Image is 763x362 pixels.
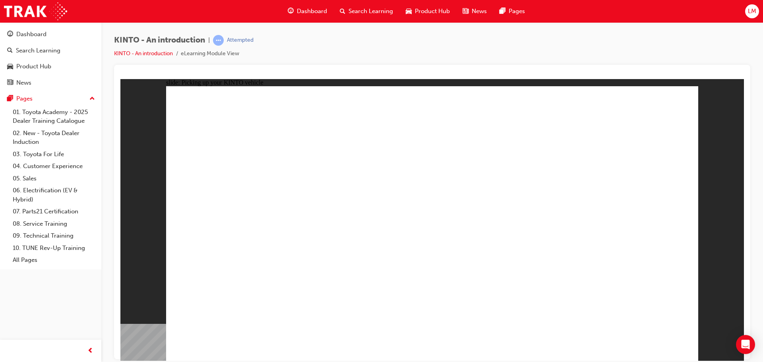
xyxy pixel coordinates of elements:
span: search-icon [7,47,13,54]
button: LM [745,4,759,18]
span: News [472,7,487,16]
div: News [16,78,31,87]
span: | [208,36,210,45]
span: Product Hub [415,7,450,16]
span: pages-icon [500,6,505,16]
span: guage-icon [7,31,13,38]
a: pages-iconPages [493,3,531,19]
a: Product Hub [3,59,98,74]
li: eLearning Module View [181,49,239,58]
a: All Pages [10,254,98,266]
span: Pages [509,7,525,16]
button: Pages [3,91,98,106]
a: 09. Technical Training [10,230,98,242]
span: car-icon [406,6,412,16]
a: 02. New - Toyota Dealer Induction [10,127,98,148]
a: 04. Customer Experience [10,160,98,172]
span: LM [748,7,756,16]
img: Trak [4,2,67,20]
span: up-icon [89,94,95,104]
a: guage-iconDashboard [281,3,333,19]
span: prev-icon [87,346,93,356]
span: search-icon [340,6,345,16]
div: Attempted [227,37,254,44]
span: news-icon [463,6,469,16]
div: Pages [16,94,33,103]
a: 05. Sales [10,172,98,185]
span: KINTO - An introduction [114,36,205,45]
span: pages-icon [7,95,13,103]
span: Search Learning [349,7,393,16]
a: car-iconProduct Hub [399,3,456,19]
a: 06. Electrification (EV & Hybrid) [10,184,98,205]
a: news-iconNews [456,3,493,19]
a: Dashboard [3,27,98,42]
a: 07. Parts21 Certification [10,205,98,218]
div: Dashboard [16,30,46,39]
div: Search Learning [16,46,60,55]
a: 08. Service Training [10,218,98,230]
button: DashboardSearch LearningProduct HubNews [3,25,98,91]
a: 10. TUNE Rev-Up Training [10,242,98,254]
div: Product Hub [16,62,51,71]
span: news-icon [7,79,13,87]
span: guage-icon [288,6,294,16]
a: News [3,75,98,90]
span: learningRecordVerb_ATTEMPT-icon [213,35,224,46]
span: car-icon [7,63,13,70]
a: 03. Toyota For Life [10,148,98,161]
a: Search Learning [3,43,98,58]
a: KINTO - An introduction [114,50,173,57]
a: search-iconSearch Learning [333,3,399,19]
span: Dashboard [297,7,327,16]
a: 01. Toyota Academy - 2025 Dealer Training Catalogue [10,106,98,127]
div: Open Intercom Messenger [736,335,755,354]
